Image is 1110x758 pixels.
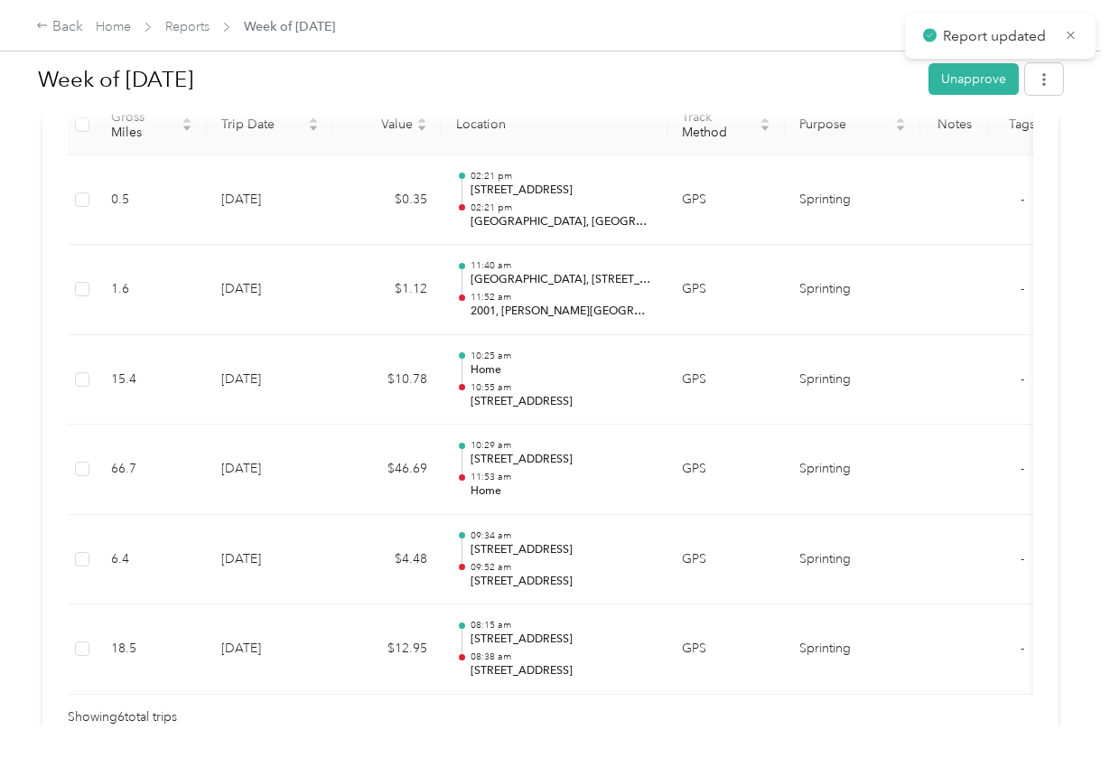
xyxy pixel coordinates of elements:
td: [DATE] [207,245,333,335]
p: 02:21 pm [471,201,653,214]
td: Sprinting [785,425,920,515]
span: caret-down [308,123,319,134]
span: caret-down [182,123,192,134]
p: 10:29 am [471,439,653,452]
td: 15.4 [97,335,207,426]
p: Report updated [943,25,1051,48]
td: GPS [667,335,785,426]
a: Reports [165,19,210,34]
td: GPS [667,425,785,515]
p: 11:53 am [471,471,653,483]
p: 10:55 am [471,381,653,394]
span: - [1021,641,1024,656]
p: [STREET_ADDRESS] [471,182,653,199]
p: [STREET_ADDRESS] [471,542,653,558]
td: [DATE] [207,155,333,246]
td: GPS [667,245,785,335]
p: [GEOGRAPHIC_DATA], [GEOGRAPHIC_DATA] [471,214,653,230]
td: $0.35 [333,155,442,246]
p: [STREET_ADDRESS] [471,452,653,468]
span: - [1021,371,1024,387]
p: 09:34 am [471,529,653,542]
td: 1.6 [97,245,207,335]
p: 09:52 am [471,561,653,574]
p: [STREET_ADDRESS] [471,574,653,590]
td: $46.69 [333,425,442,515]
a: Home [96,19,131,34]
iframe: Everlance-gr Chat Button Frame [1009,657,1110,758]
p: 11:40 am [471,259,653,272]
p: 2001, [PERSON_NAME][GEOGRAPHIC_DATA], [PERSON_NAME][GEOGRAPHIC_DATA][US_STATE], [GEOGRAPHIC_DATA]... [471,304,653,320]
p: [STREET_ADDRESS] [471,663,653,679]
p: [GEOGRAPHIC_DATA], [STREET_ADDRESS], [PERSON_NAME][GEOGRAPHIC_DATA][US_STATE], [GEOGRAPHIC_DATA],... [471,272,653,288]
td: Sprinting [785,245,920,335]
td: [DATE] [207,604,333,695]
td: $12.95 [333,604,442,695]
p: [STREET_ADDRESS] [471,632,653,648]
td: 6.4 [97,515,207,605]
span: - [1021,551,1024,566]
td: Sprinting [785,155,920,246]
button: Unapprove [928,63,1019,95]
span: - [1021,281,1024,296]
td: Sprinting [785,604,920,695]
td: [DATE] [207,425,333,515]
td: $10.78 [333,335,442,426]
h1: Week of August 25 2025 [38,58,916,101]
td: GPS [667,604,785,695]
p: Home [471,483,653,500]
p: 10:25 am [471,350,653,362]
p: [STREET_ADDRESS] [471,394,653,410]
p: 08:15 am [471,619,653,632]
td: Sprinting [785,335,920,426]
span: caret-down [416,123,427,134]
p: Home [471,362,653,379]
span: - [1021,192,1024,207]
td: GPS [667,515,785,605]
td: [DATE] [207,515,333,605]
td: Sprinting [785,515,920,605]
span: caret-down [760,123,770,134]
td: 66.7 [97,425,207,515]
td: [DATE] [207,335,333,426]
p: 11:52 am [471,291,653,304]
td: GPS [667,155,785,246]
td: $1.12 [333,245,442,335]
div: Back [36,16,83,38]
td: 18.5 [97,604,207,695]
p: 08:38 am [471,650,653,663]
span: - [1021,461,1024,476]
td: 0.5 [97,155,207,246]
td: $4.48 [333,515,442,605]
span: caret-down [895,123,906,134]
span: Showing 6 total trips [68,707,177,727]
span: Week of [DATE] [244,17,335,36]
p: 02:21 pm [471,170,653,182]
